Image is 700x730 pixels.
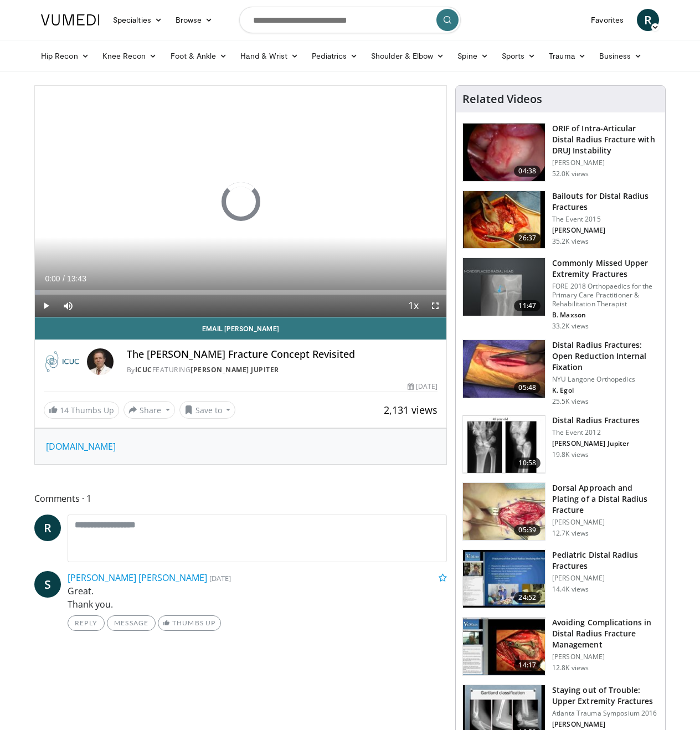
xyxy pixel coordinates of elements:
[34,515,61,541] a: R
[87,348,114,375] img: Avatar
[384,403,437,417] span: 2,131 views
[552,585,589,594] p: 14.4K views
[68,584,447,611] p: Great. Thank you.
[402,295,424,317] button: Playback Rate
[169,9,220,31] a: Browse
[68,572,207,584] a: [PERSON_NAME] [PERSON_NAME]
[462,92,542,106] h4: Related Videos
[35,86,446,317] video-js: Video Player
[584,9,630,31] a: Favorites
[96,45,164,67] a: Knee Recon
[552,685,658,707] h3: Staying out of Trouble: Upper Extremity Fractures
[305,45,364,67] a: Pediatrics
[463,258,545,316] img: b2c65235-e098-4cd2-ab0f-914df5e3e270.150x105_q85_crop-smart_upscale.jpg
[46,440,116,453] a: [DOMAIN_NAME]
[463,483,545,541] img: 516b0d10-a1ab-4649-9951-1a3eed398be3.150x105_q85_crop-smart_upscale.jpg
[552,340,658,373] h3: Distal Radius Fractures: Open Reduction Internal Fixation
[552,322,589,331] p: 33.2K views
[552,397,589,406] p: 25.5K views
[127,348,437,361] h4: The [PERSON_NAME] Fracture Concept Revisited
[35,295,57,317] button: Play
[209,573,231,583] small: [DATE]
[35,290,446,295] div: Progress Bar
[593,45,649,67] a: Business
[552,258,658,280] h3: Commonly Missed Upper Extremity Fractures
[552,428,640,437] p: The Event 2012
[514,592,541,603] span: 24:52
[45,274,60,283] span: 0:00
[164,45,234,67] a: Foot & Ankle
[552,158,658,167] p: [PERSON_NAME]
[552,482,658,516] h3: Dorsal Approach and Plating of a Distal Radius Fracture
[514,382,541,393] span: 05:48
[514,166,541,177] span: 04:38
[123,401,175,419] button: Share
[462,191,658,249] a: 26:37 Bailouts for Distal Radius Fractures The Event 2015 [PERSON_NAME] 35.2K views
[60,405,69,415] span: 14
[67,274,86,283] span: 13:43
[41,14,100,25] img: VuMedi Logo
[637,9,659,31] a: R
[552,518,658,527] p: [PERSON_NAME]
[35,317,446,340] a: Email [PERSON_NAME]
[364,45,451,67] a: Shoulder & Elbow
[552,574,658,583] p: [PERSON_NAME]
[552,237,589,246] p: 35.2K views
[127,365,437,375] div: By FEATURING
[463,550,545,608] img: a1adf488-03e1-48bc-8767-c070b95a647f.150x105_q85_crop-smart_upscale.jpg
[514,300,541,311] span: 11:47
[463,124,545,181] img: f205fea7-5dbf-4452-aea8-dd2b960063ad.150x105_q85_crop-smart_upscale.jpg
[463,340,545,398] img: bc58b799-5045-44a7-a548-f03e4d12a111.150x105_q85_crop-smart_upscale.jpg
[462,123,658,182] a: 04:38 ORIF of Intra-Articular Distal Radius Fracture with DRUJ Instability [PERSON_NAME] 52.0K views
[552,529,589,538] p: 12.7K views
[552,652,658,661] p: [PERSON_NAME]
[552,439,640,448] p: [PERSON_NAME] Jupiter
[514,457,541,469] span: 10:58
[34,571,61,598] a: S
[552,720,658,729] p: [PERSON_NAME]
[542,45,593,67] a: Trauma
[552,226,658,235] p: [PERSON_NAME]
[552,415,640,426] h3: Distal Radius Fractures
[514,525,541,536] span: 05:39
[158,615,220,631] a: Thumbs Up
[552,311,658,320] p: B. Maxson
[552,375,658,384] p: NYU Langone Orthopedics
[106,9,169,31] a: Specialties
[68,615,105,631] a: Reply
[191,365,279,374] a: [PERSON_NAME] Jupiter
[462,617,658,676] a: 14:17 Avoiding Complications in Distal Radius Fracture Management [PERSON_NAME] 12.8K views
[462,258,658,331] a: 11:47 Commonly Missed Upper Extremity Fractures FORE 2018 Orthopaedics for the Primary Care Pract...
[552,709,658,718] p: Atlanta Trauma Symposium 2016
[462,549,658,608] a: 24:52 Pediatric Distal Radius Fractures [PERSON_NAME] 14.4K views
[424,295,446,317] button: Fullscreen
[239,7,461,33] input: Search topics, interventions
[552,549,658,572] h3: Pediatric Distal Radius Fractures
[462,415,658,474] a: 10:58 Distal Radius Fractures The Event 2012 [PERSON_NAME] Jupiter 19.8K views
[57,295,79,317] button: Mute
[463,618,545,675] img: 183f4826-d226-4ebc-8b9b-ba57f8a9d0ee.150x105_q85_crop-smart_upscale.jpg
[552,215,658,224] p: The Event 2015
[552,450,589,459] p: 19.8K views
[552,169,589,178] p: 52.0K views
[552,191,658,213] h3: Bailouts for Distal Radius Fractures
[234,45,305,67] a: Hand & Wrist
[34,45,96,67] a: Hip Recon
[408,382,437,392] div: [DATE]
[462,340,658,406] a: 05:48 Distal Radius Fractures: Open Reduction Internal Fixation NYU Langone Orthopedics K. Egol 2...
[135,365,152,374] a: ICUC
[552,282,658,309] p: FORE 2018 Orthopaedics for the Primary Care Practitioner & Rehabilitation Therapist
[552,664,589,672] p: 12.8K views
[495,45,543,67] a: Sports
[552,123,658,156] h3: ORIF of Intra-Articular Distal Radius Fracture with DRUJ Instability
[451,45,495,67] a: Spine
[463,191,545,249] img: 01482765-6846-4a6d-ad01-5b634001122a.150x105_q85_crop-smart_upscale.jpg
[44,402,119,419] a: 14 Thumbs Up
[107,615,156,631] a: Message
[462,482,658,541] a: 05:39 Dorsal Approach and Plating of a Distal Radius Fracture [PERSON_NAME] 12.7K views
[552,386,658,395] p: K. Egol
[34,491,447,506] span: Comments 1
